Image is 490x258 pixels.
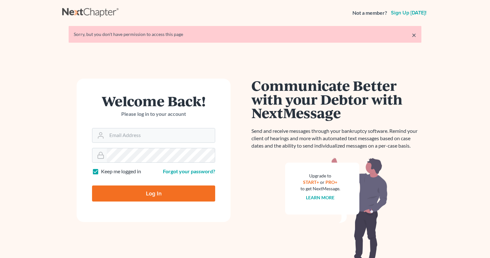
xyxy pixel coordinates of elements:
[251,79,421,120] h1: Communicate Better with your Debtor with NextMessage
[74,31,416,38] div: Sorry, but you don't have permission to access this page
[163,168,215,174] a: Forgot your password?
[320,179,325,185] span: or
[300,185,340,192] div: to get NextMessage.
[306,195,335,200] a: Learn more
[92,185,215,202] input: Log In
[107,128,215,142] input: Email Address
[251,127,421,150] p: Send and receive messages through your bankruptcy software. Remind your client of hearings and mo...
[300,173,340,179] div: Upgrade to
[390,10,428,15] a: Sign up [DATE]!
[326,179,338,185] a: PRO+
[352,9,387,17] strong: Not a member?
[101,168,141,175] label: Keep me logged in
[412,31,416,39] a: ×
[92,110,215,118] p: Please log in to your account
[303,179,319,185] a: START+
[92,94,215,108] h1: Welcome Back!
